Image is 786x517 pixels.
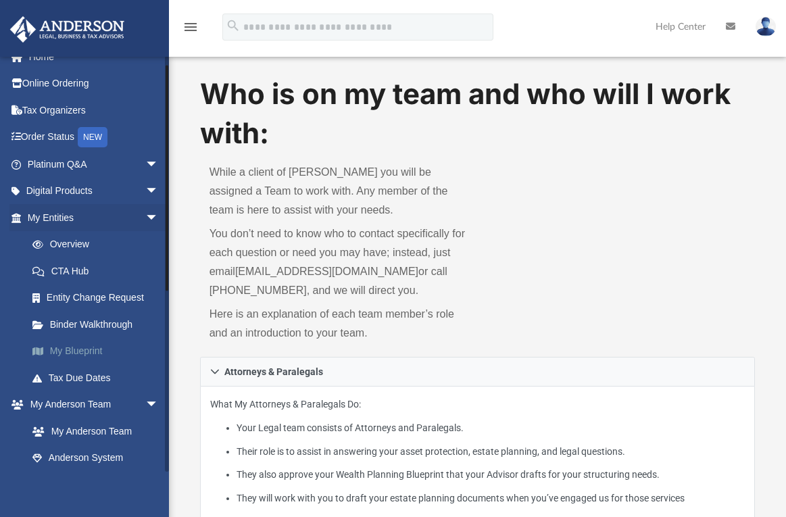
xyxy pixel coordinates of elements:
a: My Entitiesarrow_drop_down [9,204,179,231]
i: menu [182,19,199,35]
li: Your Legal team consists of Attorneys and Paralegals. [237,420,745,437]
a: Attorneys & Paralegals [200,357,756,387]
a: Order StatusNEW [9,124,179,151]
li: They will work with you to draft your estate planning documents when you’ve engaged us for those ... [237,490,745,507]
h1: Who is on my team and who will I work with: [200,74,756,154]
span: arrow_drop_down [145,178,172,205]
span: arrow_drop_down [145,204,172,232]
span: arrow_drop_down [145,391,172,419]
a: Client Referrals [19,471,172,498]
p: Here is an explanation of each team member’s role and an introduction to your team. [210,305,468,343]
a: Entity Change Request [19,285,179,312]
a: [EMAIL_ADDRESS][DOMAIN_NAME] [235,266,418,277]
a: Online Ordering [9,70,179,97]
a: CTA Hub [19,257,179,285]
a: Tax Due Dates [19,364,179,391]
a: My Anderson Teamarrow_drop_down [9,391,172,418]
a: Digital Productsarrow_drop_down [9,178,179,205]
a: menu [182,26,199,35]
p: You don’t need to know who to contact specifically for each question or need you may have; instea... [210,224,468,300]
a: Platinum Q&Aarrow_drop_down [9,151,179,178]
p: While a client of [PERSON_NAME] you will be assigned a Team to work with. Any member of the team ... [210,163,468,220]
a: Tax Organizers [9,97,179,124]
p: What My Attorneys & Paralegals Do: [210,396,745,506]
a: Overview [19,231,179,258]
li: Their role is to assist in answering your asset protection, estate planning, and legal questions. [237,443,745,460]
a: My Blueprint [19,338,179,365]
a: Binder Walkthrough [19,311,179,338]
i: search [226,18,241,33]
div: NEW [78,127,107,147]
a: My Anderson Team [19,418,166,445]
span: Attorneys & Paralegals [224,367,323,376]
img: User Pic [756,17,776,36]
img: Anderson Advisors Platinum Portal [6,16,128,43]
a: Anderson System [19,445,172,472]
li: They also approve your Wealth Planning Blueprint that your Advisor drafts for your structuring ne... [237,466,745,483]
span: arrow_drop_down [145,151,172,178]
